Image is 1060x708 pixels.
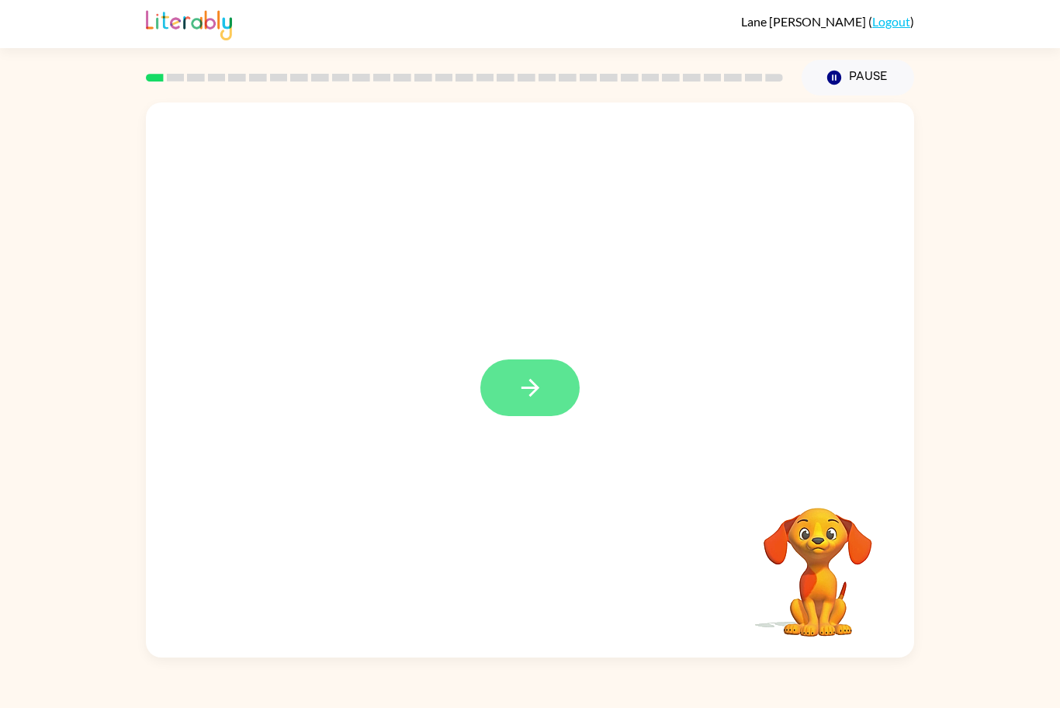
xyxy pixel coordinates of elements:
button: Pause [802,60,914,95]
video: Your browser must support playing .mp4 files to use Literably. Please try using another browser. [740,484,895,639]
a: Logout [872,14,910,29]
div: ( ) [741,14,914,29]
span: Lane [PERSON_NAME] [741,14,868,29]
img: Literably [146,6,232,40]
